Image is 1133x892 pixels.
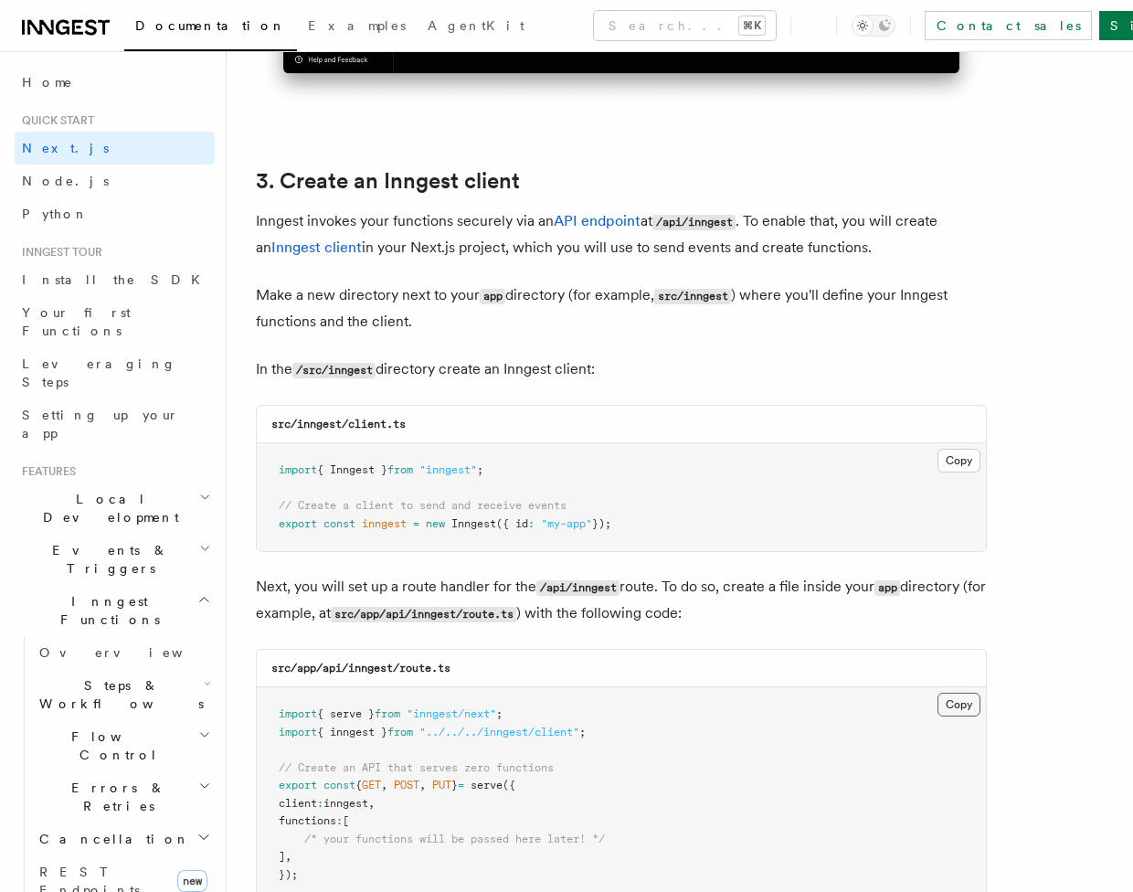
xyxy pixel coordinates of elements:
p: Inngest invokes your functions securely via an at . To enable that, you will create an in your Ne... [256,208,987,260]
span: new [177,870,207,892]
span: Cancellation [32,830,190,848]
button: Cancellation [32,823,215,855]
span: Inngest Functions [15,592,197,629]
span: ({ [503,779,515,791]
button: Inngest Functions [15,585,215,636]
span: Errors & Retries [32,779,198,815]
span: }); [592,517,611,530]
a: Overview [32,636,215,669]
span: client [279,797,317,810]
span: Steps & Workflows [32,676,204,713]
code: /api/inngest [536,580,619,596]
span: from [387,726,413,738]
a: Node.js [15,165,215,197]
span: Home [22,73,73,91]
span: inngest [362,517,407,530]
a: Contact sales [925,11,1092,40]
span: import [279,726,317,738]
span: : [336,814,343,827]
span: Documentation [135,18,286,33]
a: Leveraging Steps [15,347,215,398]
button: Steps & Workflows [32,669,215,720]
a: Home [15,66,215,99]
a: 3. Create an Inngest client [256,168,520,194]
code: app [874,580,900,596]
code: src/inngest [654,289,731,304]
span: import [279,707,317,720]
span: Quick start [15,113,94,128]
span: Next.js [22,141,109,155]
span: : [317,797,323,810]
span: const [323,517,355,530]
span: : [528,517,535,530]
span: }); [279,868,298,881]
p: In the directory create an Inngest client: [256,356,987,383]
span: ({ id [496,517,528,530]
a: Install the SDK [15,263,215,296]
span: Inngest tour [15,245,102,260]
span: "inngest" [419,463,477,476]
span: /* your functions will be passed here later! */ [304,833,605,845]
span: Flow Control [32,727,198,764]
span: Examples [308,18,406,33]
span: Overview [39,645,228,660]
span: functions [279,814,336,827]
span: { inngest } [317,726,387,738]
button: Errors & Retries [32,771,215,823]
span: GET [362,779,381,791]
span: , [381,779,387,791]
a: Examples [297,5,417,49]
span: const [323,779,355,791]
kbd: ⌘K [739,16,765,35]
span: = [458,779,464,791]
span: "my-app" [541,517,592,530]
a: Documentation [124,5,297,51]
span: // Create an API that serves zero functions [279,761,554,774]
span: { Inngest } [317,463,387,476]
span: AgentKit [428,18,524,33]
code: /src/inngest [292,363,376,378]
a: Setting up your app [15,398,215,450]
span: "inngest/next" [407,707,496,720]
a: Your first Functions [15,296,215,347]
span: = [413,517,419,530]
code: src/app/api/inngest/route.ts [331,607,516,622]
span: [ [343,814,349,827]
span: { serve } [317,707,375,720]
span: Python [22,207,89,221]
span: serve [471,779,503,791]
span: } [451,779,458,791]
a: AgentKit [417,5,535,49]
span: from [375,707,400,720]
button: Copy [937,449,980,473]
span: export [279,517,317,530]
span: ; [477,463,483,476]
span: , [419,779,426,791]
button: Events & Triggers [15,534,215,585]
span: , [368,797,375,810]
span: , [285,850,291,863]
span: Features [15,464,76,479]
span: Node.js [22,174,109,188]
a: API endpoint [554,212,641,229]
span: ; [579,726,586,738]
span: from [387,463,413,476]
p: Next, you will set up a route handler for the route. To do so, create a file inside your director... [256,574,987,627]
span: Your first Functions [22,305,131,338]
span: PUT [432,779,451,791]
span: ; [496,707,503,720]
span: "../../../inngest/client" [419,726,579,738]
span: Events & Triggers [15,541,199,578]
a: Inngest client [271,239,362,256]
button: Flow Control [32,720,215,771]
span: new [426,517,445,530]
span: Setting up your app [22,408,179,441]
span: { [355,779,362,791]
span: inngest [323,797,368,810]
button: Search...⌘K [594,11,776,40]
span: Leveraging Steps [22,356,176,389]
span: ] [279,850,285,863]
span: Local Development [15,490,199,526]
code: src/app/api/inngest/route.ts [271,662,450,674]
p: Make a new directory next to your directory (for example, ) where you'll define your Inngest func... [256,282,987,334]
